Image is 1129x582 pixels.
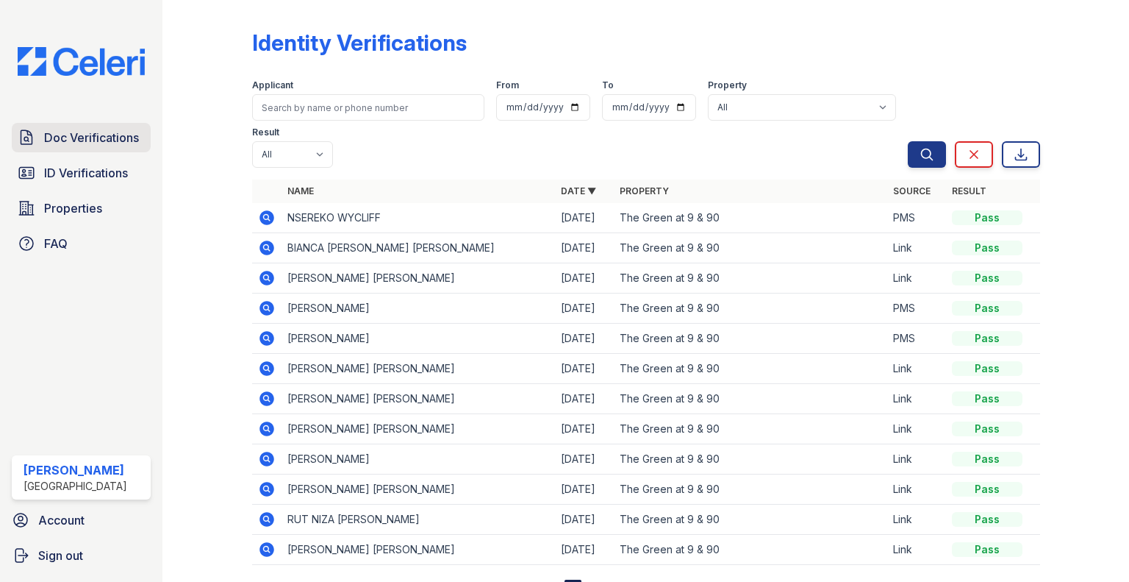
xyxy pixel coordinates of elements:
td: [DATE] [555,294,614,324]
div: Pass [952,391,1022,406]
td: PMS [887,324,946,354]
td: [DATE] [555,324,614,354]
td: Link [887,354,946,384]
td: The Green at 9 & 90 [614,324,887,354]
td: Link [887,535,946,565]
a: FAQ [12,229,151,258]
span: Sign out [38,547,83,564]
td: [PERSON_NAME] [PERSON_NAME] [282,263,555,294]
span: Doc Verifications [44,129,139,146]
td: PMS [887,294,946,324]
td: RUT NIZA [PERSON_NAME] [282,505,555,535]
a: Name [287,185,314,196]
a: Source [893,185,931,196]
td: [PERSON_NAME] [PERSON_NAME] [282,354,555,384]
td: [DATE] [555,414,614,444]
td: Link [887,444,946,475]
input: Search by name or phone number [252,94,484,121]
span: Properties [44,199,102,217]
td: The Green at 9 & 90 [614,233,887,263]
div: Pass [952,512,1022,527]
td: [DATE] [555,384,614,414]
div: Pass [952,331,1022,346]
td: [PERSON_NAME] [282,294,555,324]
td: The Green at 9 & 90 [614,444,887,475]
div: [GEOGRAPHIC_DATA] [24,479,127,494]
div: Pass [952,361,1022,376]
td: Link [887,414,946,444]
td: [PERSON_NAME] [PERSON_NAME] [282,384,555,414]
label: Property [708,79,747,91]
td: The Green at 9 & 90 [614,263,887,294]
a: Sign out [6,541,157,570]
div: Identity Verifications [252,29,467,56]
td: The Green at 9 & 90 [614,535,887,565]
td: Link [887,233,946,263]
td: [PERSON_NAME] [282,444,555,475]
td: [DATE] [555,233,614,263]
div: Pass [952,422,1022,436]
div: [PERSON_NAME] [24,461,127,479]
td: Link [887,384,946,414]
td: [DATE] [555,444,614,475]
td: PMS [887,203,946,233]
a: Result [952,185,986,196]
div: Pass [952,210,1022,225]
td: The Green at 9 & 90 [614,354,887,384]
td: The Green at 9 & 90 [614,414,887,444]
label: Applicant [252,79,293,91]
div: Pass [952,241,1022,255]
td: The Green at 9 & 90 [614,505,887,535]
label: From [496,79,519,91]
td: The Green at 9 & 90 [614,294,887,324]
img: CE_Logo_Blue-a8612792a0a2168367f1c8372b55b34899dd931a85d93a1a3d3e32e68fde9ad4.png [6,47,157,76]
a: Properties [12,194,151,223]
td: [PERSON_NAME] [282,324,555,354]
div: Pass [952,542,1022,557]
td: [DATE] [555,475,614,505]
td: The Green at 9 & 90 [614,384,887,414]
td: [DATE] [555,505,614,535]
a: Doc Verifications [12,123,151,152]
td: Link [887,505,946,535]
a: Property [620,185,669,196]
a: Date ▼ [561,185,596,196]
span: FAQ [44,235,68,252]
td: [DATE] [555,354,614,384]
td: BIANCA [PERSON_NAME] [PERSON_NAME] [282,233,555,263]
td: The Green at 9 & 90 [614,203,887,233]
span: Account [38,511,85,529]
td: [PERSON_NAME] [PERSON_NAME] [282,414,555,444]
a: ID Verifications [12,158,151,188]
td: [PERSON_NAME] [PERSON_NAME] [282,475,555,505]
div: Pass [952,482,1022,497]
div: Pass [952,301,1022,316]
td: Link [887,475,946,505]
td: [PERSON_NAME] [PERSON_NAME] [282,535,555,565]
td: NSEREKO WYCLIFF [282,203,555,233]
td: [DATE] [555,535,614,565]
td: Link [887,263,946,294]
td: [DATE] [555,263,614,294]
a: Account [6,505,157,535]
label: To [602,79,614,91]
div: Pass [952,452,1022,466]
label: Result [252,127,279,138]
td: The Green at 9 & 90 [614,475,887,505]
td: [DATE] [555,203,614,233]
div: Pass [952,271,1022,285]
span: ID Verifications [44,164,128,182]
